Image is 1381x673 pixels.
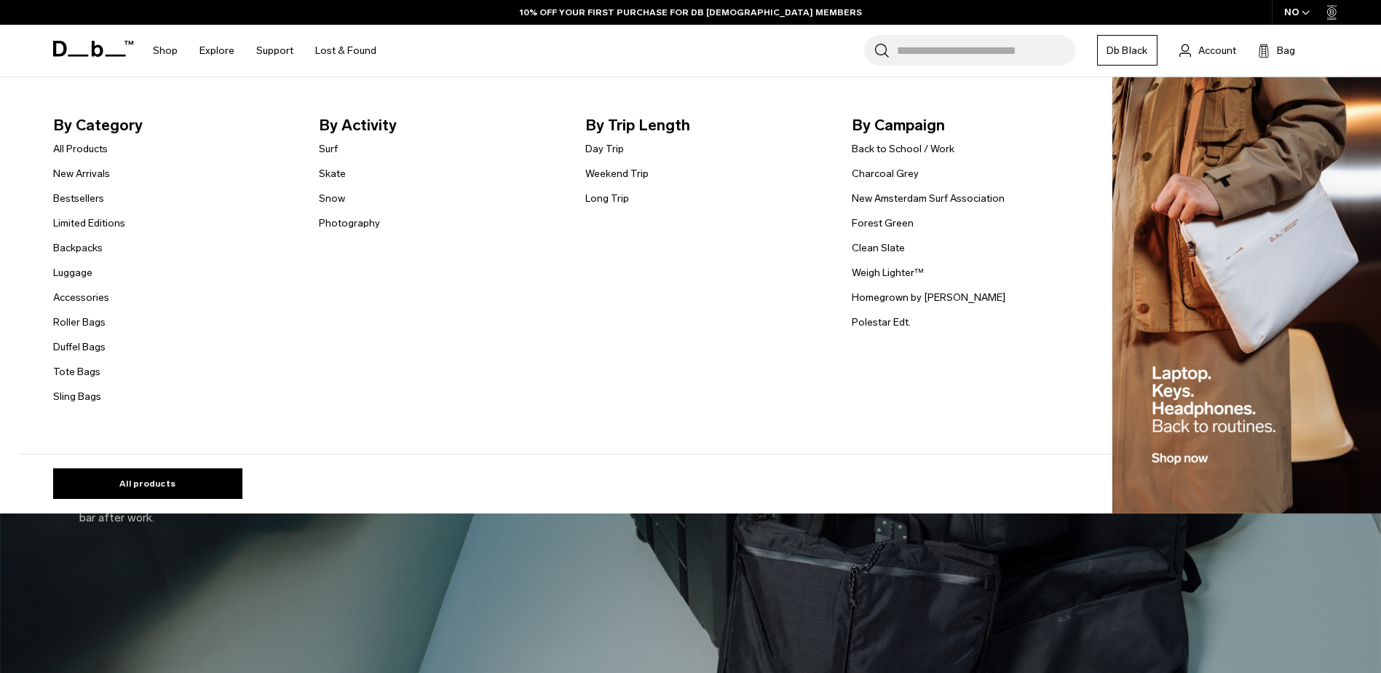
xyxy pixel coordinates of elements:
a: Shop [153,25,178,76]
a: Tote Bags [53,364,100,379]
span: Account [1198,43,1236,58]
a: Forest Green [852,216,914,231]
a: Back to School / Work [852,141,954,157]
a: Lost & Found [315,25,376,76]
a: Snow [319,191,345,206]
a: Surf [319,141,338,157]
a: New Arrivals [53,166,110,181]
a: Day Trip [585,141,624,157]
a: 10% OFF YOUR FIRST PURCHASE FOR DB [DEMOGRAPHIC_DATA] MEMBERS [520,6,862,19]
a: Roller Bags [53,315,106,330]
a: Weigh Lighter™ [852,265,924,280]
a: Explore [199,25,234,76]
a: Account [1179,42,1236,59]
span: Bag [1277,43,1295,58]
a: Duffel Bags [53,339,106,355]
nav: Main Navigation [142,25,387,76]
a: Photography [319,216,380,231]
span: By Category [53,114,296,137]
a: New Amsterdam Surf Association [852,191,1005,206]
span: By Trip Length [585,114,828,137]
a: Support [256,25,293,76]
a: Accessories [53,290,109,305]
a: Luggage [53,265,92,280]
a: Weekend Trip [585,166,649,181]
a: Skate [319,166,346,181]
a: Long Trip [585,191,629,206]
button: Bag [1258,42,1295,59]
a: Clean Slate [852,240,905,256]
a: Polestar Edt. [852,315,911,330]
span: By Activity [319,114,562,137]
a: All products [53,468,242,499]
a: Limited Editions [53,216,125,231]
a: Homegrown by [PERSON_NAME] [852,290,1005,305]
a: All Products [53,141,108,157]
img: Db [1112,77,1381,514]
a: Db Black [1097,35,1158,66]
a: Sling Bags [53,389,101,404]
a: Charcoal Grey [852,166,919,181]
span: By Campaign [852,114,1095,137]
a: Bestsellers [53,191,104,206]
a: Backpacks [53,240,103,256]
